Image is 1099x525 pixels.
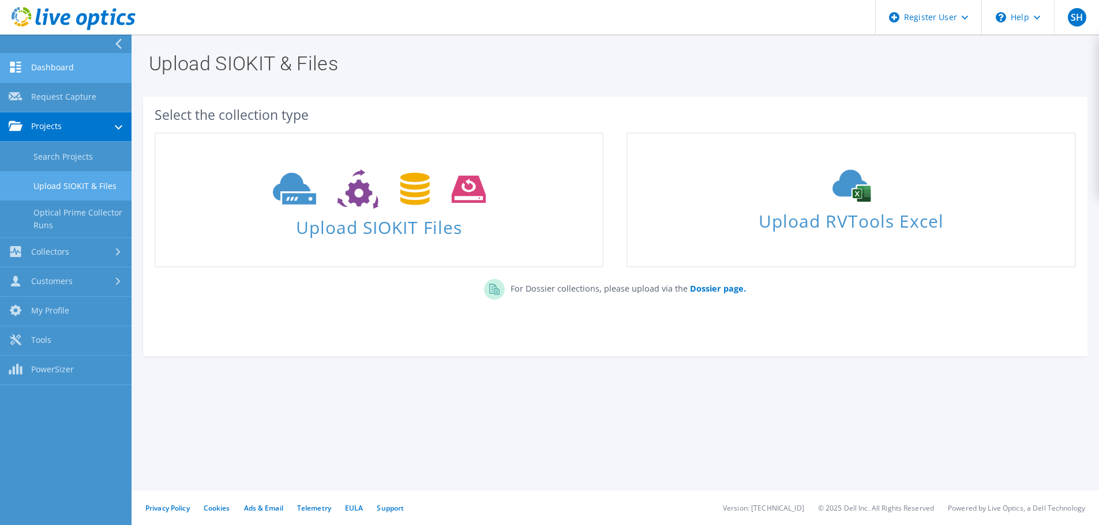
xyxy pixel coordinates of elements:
[628,206,1074,231] span: Upload RVTools Excel
[723,503,804,513] li: Version: [TECHNICAL_ID]
[155,133,603,267] a: Upload SIOKIT Files
[145,503,190,513] a: Privacy Policy
[818,503,934,513] li: © 2025 Dell Inc. All Rights Reserved
[204,503,230,513] a: Cookies
[345,503,363,513] a: EULA
[244,503,283,513] a: Ads & Email
[377,503,404,513] a: Support
[156,211,602,236] span: Upload SIOKIT Files
[948,503,1085,513] li: Powered by Live Optics, a Dell Technology
[297,503,331,513] a: Telemetry
[155,108,1076,121] div: Select the collection type
[688,283,746,294] a: Dossier page.
[996,12,1006,22] svg: \n
[505,279,746,295] p: For Dossier collections, please upload via the
[1068,8,1086,27] span: SH
[690,283,746,294] b: Dossier page.
[627,133,1075,267] a: Upload RVTools Excel
[149,54,1076,73] h1: Upload SIOKIT & Files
